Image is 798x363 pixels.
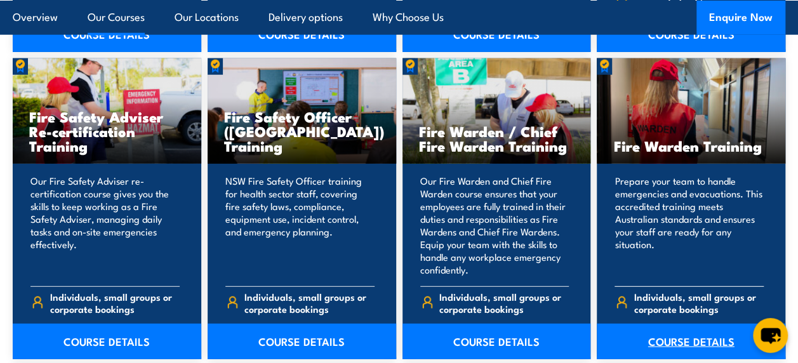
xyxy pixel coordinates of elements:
[29,109,185,153] h3: Fire Safety Adviser Re-certification Training
[224,109,380,153] h3: Fire Safety Officer ([GEOGRAPHIC_DATA]) Training
[615,175,764,276] p: Prepare your team to handle emergencies and evacuations. This accredited training meets Australia...
[419,124,575,153] h3: Fire Warden / Chief Fire Warden Training
[753,318,788,353] button: chat-button
[597,324,785,359] a: COURSE DETAILS
[50,291,180,315] span: Individuals, small groups or corporate bookings
[439,291,569,315] span: Individuals, small groups or corporate bookings
[634,291,764,315] span: Individuals, small groups or corporate bookings
[13,324,201,359] a: COURSE DETAILS
[244,291,374,315] span: Individuals, small groups or corporate bookings
[30,175,180,276] p: Our Fire Safety Adviser re-certification course gives you the skills to keep working as a Fire Sa...
[402,324,591,359] a: COURSE DETAILS
[225,175,375,276] p: NSW Fire Safety Officer training for health sector staff, covering fire safety laws, compliance, ...
[613,138,769,153] h3: Fire Warden Training
[420,175,569,276] p: Our Fire Warden and Chief Fire Warden course ensures that your employees are fully trained in the...
[208,324,396,359] a: COURSE DETAILS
